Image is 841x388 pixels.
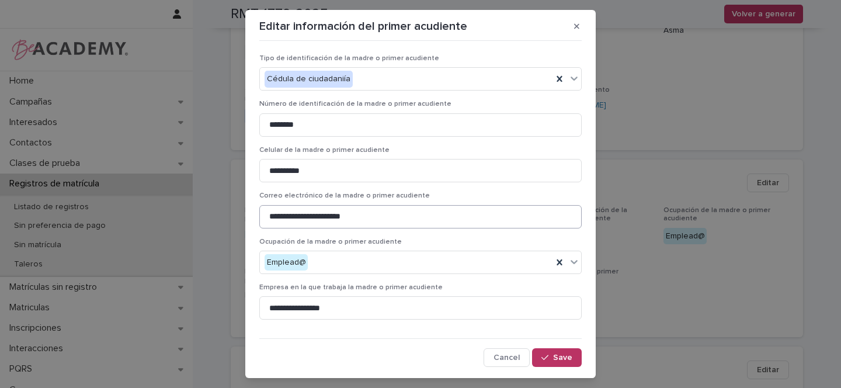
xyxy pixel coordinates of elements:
[265,71,353,88] div: Cédula de ciudadaniía
[259,192,430,199] span: Correo electrónico de la madre o primer acudiente
[484,348,530,367] button: Cancel
[259,55,439,62] span: Tipo de identificación de la madre o primer acudiente
[532,348,582,367] button: Save
[265,254,308,271] div: Emplead@
[259,19,467,33] p: Editar información del primer acudiente
[259,238,402,245] span: Ocupación de la madre o primer acudiente
[494,354,520,362] span: Cancel
[259,284,443,291] span: Empresa en la que trabaja la madre o primer acudiente
[259,101,451,108] span: Número de identificación de la madre o primer acudiente
[259,147,390,154] span: Celular de la madre o primer acudiente
[553,354,572,362] span: Save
